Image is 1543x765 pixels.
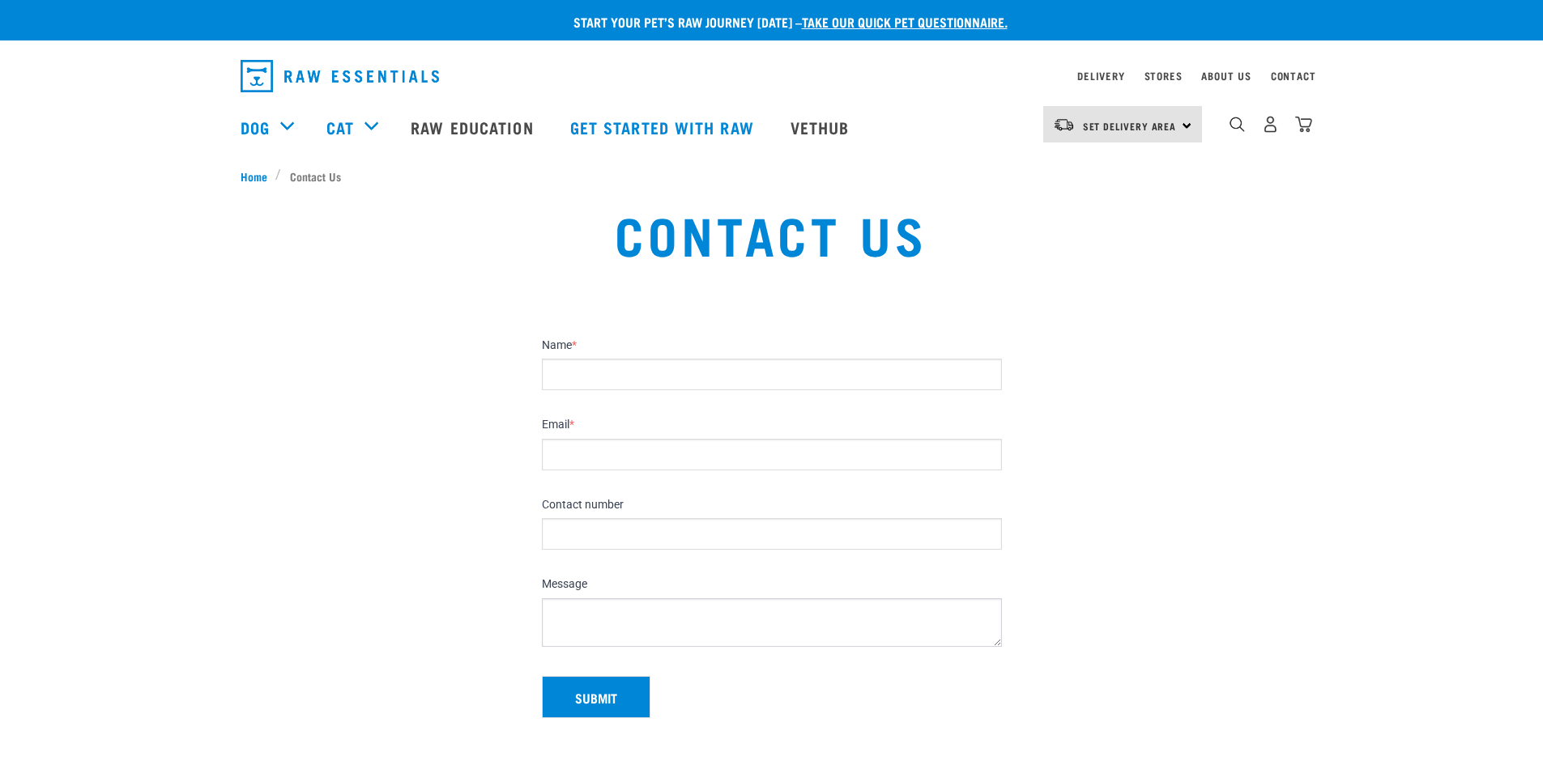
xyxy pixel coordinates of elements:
a: Delivery [1077,73,1124,79]
a: Contact [1271,73,1316,79]
a: Home [241,168,276,185]
a: Get started with Raw [554,95,774,159]
img: Raw Essentials Logo [241,60,439,92]
a: Stores [1144,73,1183,79]
img: van-moving.png [1053,117,1075,132]
img: user.png [1262,116,1279,133]
a: Vethub [774,95,870,159]
label: Message [542,577,1002,592]
label: Email [542,418,1002,432]
label: Name [542,338,1002,353]
nav: breadcrumbs [241,168,1303,185]
h1: Contact Us [286,204,1256,262]
a: take our quick pet questionnaire. [802,18,1008,25]
a: Dog [241,115,270,139]
a: Cat [326,115,354,139]
label: Contact number [542,498,1002,512]
span: Set Delivery Area [1083,123,1177,129]
a: About Us [1201,73,1251,79]
a: Raw Education [394,95,553,159]
img: home-icon@2x.png [1295,116,1312,133]
button: Submit [542,676,650,718]
span: Home [241,168,267,185]
img: home-icon-1@2x.png [1230,117,1245,132]
nav: dropdown navigation [228,53,1316,99]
